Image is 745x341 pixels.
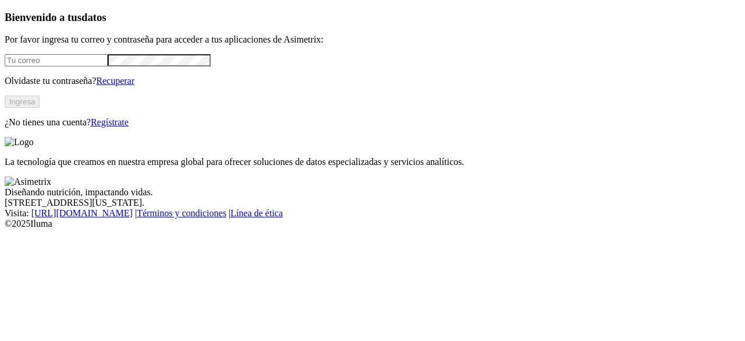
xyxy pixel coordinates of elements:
button: Ingresa [5,96,40,108]
h3: Bienvenido a tus [5,11,740,24]
input: Tu correo [5,54,108,66]
a: Términos y condiciones [137,208,226,218]
img: Logo [5,137,34,147]
span: datos [81,11,107,23]
a: Recuperar [96,76,134,86]
div: © 2025 Iluma [5,219,740,229]
p: Olvidaste tu contraseña? [5,76,740,86]
div: Diseñando nutrición, impactando vidas. [5,187,740,198]
div: Visita : | | [5,208,740,219]
p: ¿No tienes una cuenta? [5,117,740,128]
a: Regístrate [91,117,129,127]
p: La tecnología que creamos en nuestra empresa global para ofrecer soluciones de datos especializad... [5,157,740,167]
a: Línea de ética [230,208,283,218]
img: Asimetrix [5,177,51,187]
div: [STREET_ADDRESS][US_STATE]. [5,198,740,208]
a: [URL][DOMAIN_NAME] [31,208,133,218]
p: Por favor ingresa tu correo y contraseña para acceder a tus aplicaciones de Asimetrix: [5,34,740,45]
